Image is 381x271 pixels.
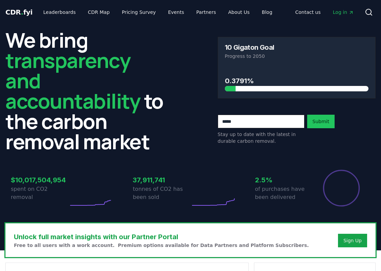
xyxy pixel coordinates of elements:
a: Blog [256,6,278,18]
h3: Unlock full market insights with our Partner Portal [14,232,309,242]
a: About Us [223,6,255,18]
p: Stay up to date with the latest in durable carbon removal. [218,131,304,144]
p: Free to all users with a work account. Premium options available for Data Partners and Platform S... [14,242,309,249]
h3: 37,911,741 [133,175,190,185]
h3: $10,017,504,954 [11,175,68,185]
span: Log in [333,9,354,16]
a: Log in [327,6,359,18]
a: Pricing Survey [117,6,161,18]
h2: We bring to the carbon removal market [5,30,164,152]
button: Sign Up [338,234,367,247]
a: Leaderboards [38,6,81,18]
a: Events [163,6,189,18]
button: Submit [307,115,335,128]
span: . [21,8,23,16]
h3: 0.3791% [225,76,369,86]
p: tonnes of CO2 has been sold [133,185,190,201]
a: Partners [191,6,221,18]
h3: 2.5% [255,175,313,185]
span: CDR fyi [5,8,33,16]
a: Sign Up [343,237,362,244]
a: Contact us [290,6,326,18]
div: Percentage of sales delivered [322,169,360,207]
nav: Main [290,6,359,18]
span: transparency and accountability [5,46,140,115]
a: CDR Map [83,6,115,18]
nav: Main [38,6,278,18]
h3: 10 Gigaton Goal [225,44,274,51]
p: Progress to 2050 [225,53,369,60]
p: spent on CO2 removal [11,185,68,201]
p: of purchases have been delivered [255,185,313,201]
a: CDR.fyi [5,7,33,17]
